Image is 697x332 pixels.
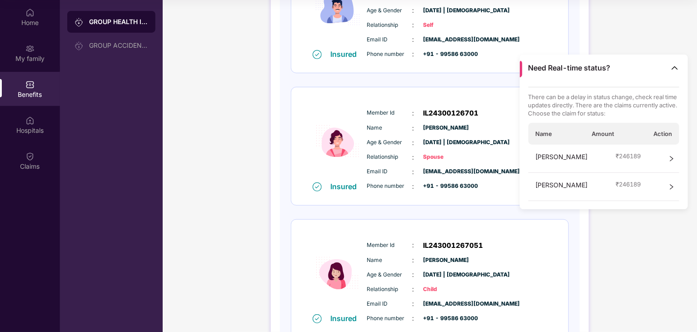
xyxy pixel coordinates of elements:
[423,240,483,251] span: IL243001267051
[423,285,469,294] span: Child
[313,314,322,323] img: svg+xml;base64,PHN2ZyB4bWxucz0iaHR0cDovL3d3dy53My5vcmcvMjAwMC9zdmciIHdpZHRoPSIxNiIgaGVpZ2h0PSIxNi...
[413,167,414,177] span: :
[413,20,414,30] span: :
[413,240,414,250] span: :
[423,124,469,132] span: [PERSON_NAME]
[668,180,675,194] span: right
[423,108,479,119] span: IL24300126701
[616,180,641,188] span: ₹ 246189
[25,44,35,53] img: svg+xml;base64,PHN2ZyB3aWR0aD0iMjAiIGhlaWdodD0iMjAiIHZpZXdCb3g9IjAgMCAyMCAyMCIgZmlsbD0ibm9uZSIgeG...
[413,299,414,309] span: :
[313,182,322,191] img: svg+xml;base64,PHN2ZyB4bWxucz0iaHR0cDovL3d3dy53My5vcmcvMjAwMC9zdmciIHdpZHRoPSIxNiIgaGVpZ2h0PSIxNi...
[413,313,414,323] span: :
[616,152,641,160] span: ₹ 246189
[528,93,680,117] p: There can be a delay in status change, check real time updates directly. There are the claims cur...
[653,130,672,138] span: Action
[367,182,413,191] span: Phone number
[367,167,413,176] span: Email ID
[592,130,614,138] span: Amount
[536,130,553,138] span: Name
[25,152,35,161] img: svg+xml;base64,PHN2ZyBpZD0iQ2xhaW0iIHhtbG5zPSJodHRwOi8vd3d3LnczLm9yZy8yMDAwL3N2ZyIgd2lkdGg9IjIwIi...
[423,50,469,59] span: +91 - 99586 63000
[536,152,588,166] span: [PERSON_NAME]
[367,124,413,132] span: Name
[423,167,469,176] span: [EMAIL_ADDRESS][DOMAIN_NAME]
[367,6,413,15] span: Age & Gender
[75,18,84,27] img: svg+xml;base64,PHN2ZyB3aWR0aD0iMjAiIGhlaWdodD0iMjAiIHZpZXdCb3g9IjAgMCAyMCAyMCIgZmlsbD0ibm9uZSIgeG...
[413,108,414,118] span: :
[413,152,414,162] span: :
[367,256,413,265] span: Name
[423,182,469,191] span: +91 - 99586 63000
[413,181,414,191] span: :
[423,300,469,308] span: [EMAIL_ADDRESS][DOMAIN_NAME]
[331,314,363,323] div: Insured
[423,6,469,15] span: [DATE] | [DEMOGRAPHIC_DATA]
[413,5,414,15] span: :
[423,21,469,30] span: Self
[310,233,365,313] img: icon
[25,8,35,17] img: svg+xml;base64,PHN2ZyBpZD0iSG9tZSIgeG1sbnM9Imh0dHA6Ly93d3cudzMub3JnLzIwMDAvc3ZnIiB3aWR0aD0iMjAiIG...
[367,285,413,294] span: Relationship
[367,138,413,147] span: Age & Gender
[367,35,413,44] span: Email ID
[367,241,413,250] span: Member Id
[413,270,414,280] span: :
[313,50,322,59] img: svg+xml;base64,PHN2ZyB4bWxucz0iaHR0cDovL3d3dy53My5vcmcvMjAwMC9zdmciIHdpZHRoPSIxNiIgaGVpZ2h0PSIxNi...
[413,138,414,148] span: :
[536,180,588,194] span: [PERSON_NAME]
[413,49,414,59] span: :
[367,109,413,117] span: Member Id
[331,182,363,191] div: Insured
[668,152,675,166] span: right
[413,255,414,265] span: :
[367,300,413,308] span: Email ID
[367,314,413,323] span: Phone number
[413,123,414,133] span: :
[423,271,469,279] span: [DATE] | [DEMOGRAPHIC_DATA]
[25,80,35,89] img: svg+xml;base64,PHN2ZyBpZD0iQmVuZWZpdHMiIHhtbG5zPSJodHRwOi8vd3d3LnczLm9yZy8yMDAwL3N2ZyIgd2lkdGg9Ij...
[423,256,469,265] span: [PERSON_NAME]
[89,42,148,49] div: GROUP ACCIDENTAL INSURANCE
[89,17,148,26] div: GROUP HEALTH INSURANCE
[423,35,469,44] span: [EMAIL_ADDRESS][DOMAIN_NAME]
[670,63,679,72] img: Toggle Icon
[331,50,363,59] div: Insured
[25,116,35,125] img: svg+xml;base64,PHN2ZyBpZD0iSG9zcGl0YWxzIiB4bWxucz0iaHR0cDovL3d3dy53My5vcmcvMjAwMC9zdmciIHdpZHRoPS...
[423,314,469,323] span: +91 - 99586 63000
[423,138,469,147] span: [DATE] | [DEMOGRAPHIC_DATA]
[310,101,365,181] img: icon
[367,50,413,59] span: Phone number
[367,21,413,30] span: Relationship
[413,35,414,45] span: :
[528,63,611,73] span: Need Real-time status?
[367,271,413,279] span: Age & Gender
[413,284,414,294] span: :
[75,41,84,50] img: svg+xml;base64,PHN2ZyB3aWR0aD0iMjAiIGhlaWdodD0iMjAiIHZpZXdCb3g9IjAgMCAyMCAyMCIgZmlsbD0ibm9uZSIgeG...
[367,153,413,161] span: Relationship
[423,153,469,161] span: Spouse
